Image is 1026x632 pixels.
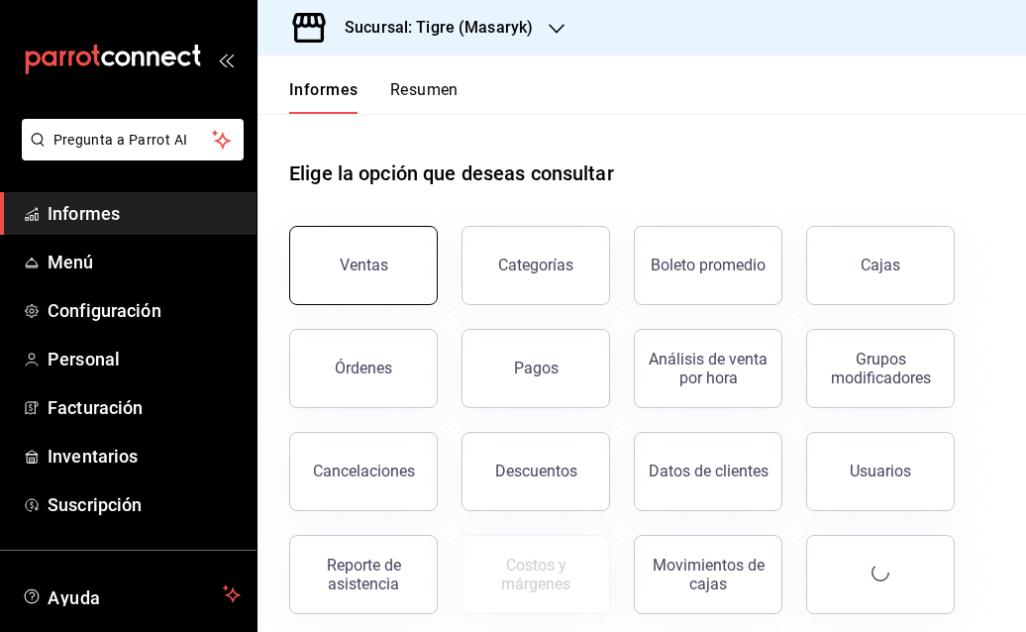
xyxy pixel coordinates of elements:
[289,329,438,408] button: Órdenes
[289,161,614,185] font: Elige la opción que deseas consultar
[53,132,188,148] font: Pregunta a Parrot AI
[806,329,955,408] button: Grupos modificadores
[651,256,766,274] font: Boleto promedio
[634,432,782,511] button: Datos de clientes
[634,535,782,614] button: Movimientos de cajas
[48,252,94,272] font: Menú
[806,226,955,305] a: Cajas
[462,226,610,305] button: Categorías
[289,432,438,511] button: Cancelaciones
[850,462,911,480] font: Usuarios
[327,556,401,593] font: Reporte de asistencia
[289,535,438,614] button: Reporte de asistencia
[335,359,392,377] font: Órdenes
[22,119,244,160] button: Pregunta a Parrot AI
[462,535,610,614] button: Contrata inventarios para ver este informe
[462,432,610,511] button: Descuentos
[498,256,573,274] font: Categorías
[806,432,955,511] button: Usuarios
[831,350,931,387] font: Grupos modificadores
[48,300,161,321] font: Configuración
[48,494,142,515] font: Suscripción
[861,256,901,274] font: Cajas
[48,446,138,467] font: Inventarios
[48,397,143,418] font: Facturación
[14,144,244,164] a: Pregunta a Parrot AI
[48,587,101,608] font: Ayuda
[345,18,533,37] font: Sucursal: Tigre (Masaryk)
[634,226,782,305] button: Boleto promedio
[495,462,577,480] font: Descuentos
[313,462,415,480] font: Cancelaciones
[289,79,459,114] div: pestañas de navegación
[462,329,610,408] button: Pagos
[340,256,388,274] font: Ventas
[649,462,769,480] font: Datos de clientes
[514,359,559,377] font: Pagos
[390,80,459,99] font: Resumen
[289,226,438,305] button: Ventas
[289,80,359,99] font: Informes
[218,52,234,67] button: abrir_cajón_menú
[501,556,570,593] font: Costos y márgenes
[653,556,765,593] font: Movimientos de cajas
[48,203,120,224] font: Informes
[649,350,768,387] font: Análisis de venta por hora
[634,329,782,408] button: Análisis de venta por hora
[48,349,120,369] font: Personal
